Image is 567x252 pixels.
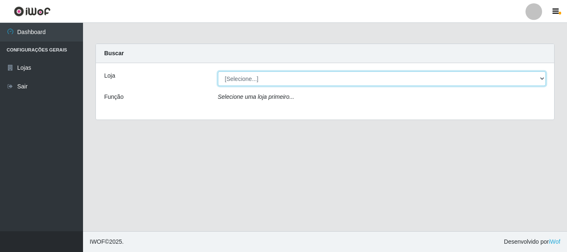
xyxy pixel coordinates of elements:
[549,238,560,245] a: iWof
[218,93,294,100] i: Selecione uma loja primeiro...
[504,237,560,246] span: Desenvolvido por
[90,237,124,246] span: © 2025 .
[90,238,105,245] span: IWOF
[104,71,115,80] label: Loja
[104,93,124,101] label: Função
[14,6,51,17] img: CoreUI Logo
[104,50,124,56] strong: Buscar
